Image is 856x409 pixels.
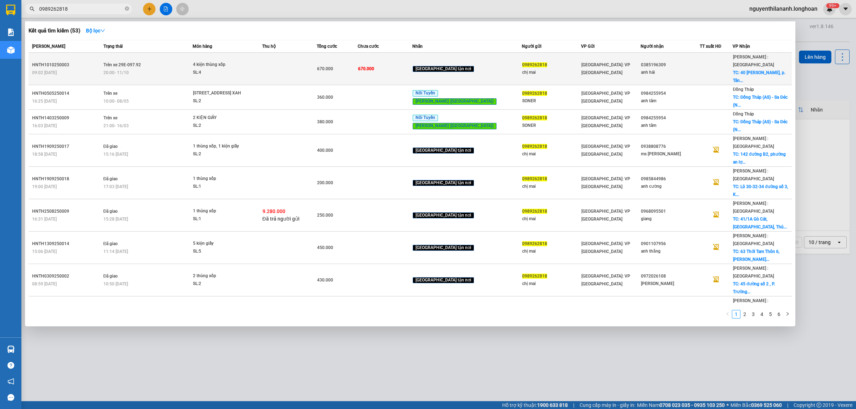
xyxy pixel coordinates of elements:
div: chị mai [522,215,581,223]
span: Đã giao [103,241,118,246]
span: Thu hộ [262,44,276,49]
div: 1 thùng xốp [193,175,246,183]
img: warehouse-icon [7,46,15,54]
span: 0989262818 [522,144,547,149]
span: right [785,312,790,316]
span: TC: 142 đường B2, phường an lợ... [733,152,786,165]
span: 9.280.000 [263,208,285,214]
div: 5 kiện giấy [193,240,246,248]
li: Previous Page [723,310,732,319]
span: Người nhận [641,44,664,49]
span: Tổng cước [317,44,337,49]
div: SL: 1 [193,183,246,191]
span: 380.000 [317,119,333,124]
a: 4 [758,310,766,318]
span: 20:00 - 11/10 [103,70,129,75]
span: TC: 63 Thới Tam Thôn 6, [PERSON_NAME]... [733,249,780,262]
button: right [783,310,792,319]
span: Đồng Tháp [733,112,754,117]
span: 200.000 [317,180,333,185]
span: [PERSON_NAME] : [GEOGRAPHIC_DATA] [733,169,774,181]
span: [GEOGRAPHIC_DATA]: VP [GEOGRAPHIC_DATA] [581,274,630,286]
span: 15:28 [DATE] [103,217,128,222]
span: Đã giao [103,144,118,149]
span: 670.000 [317,66,333,71]
div: anh cường [641,183,699,190]
div: 0984255954 [641,90,699,97]
span: 0989262818 [522,91,547,96]
span: TT xuất HĐ [700,44,722,49]
div: SL: 4 [193,69,246,77]
span: Nhãn [412,44,423,49]
button: left [723,310,732,319]
span: 18:58 [DATE] [32,152,57,157]
span: 19:00 [DATE] [32,184,57,189]
div: SL: 2 [193,280,246,288]
span: Đã giao [103,274,118,279]
div: ms [PERSON_NAME] [641,150,699,158]
span: [PERSON_NAME] ([GEOGRAPHIC_DATA]) [413,98,496,105]
span: left [725,312,730,316]
span: Đã giao [103,209,118,214]
div: HNTH1909250018 [32,175,101,183]
div: anh hải [641,69,699,76]
span: Trên xe [103,91,117,96]
div: anh tâm [641,122,699,129]
span: Nối Tuyến [413,115,438,121]
span: close-circle [125,6,129,12]
div: HNTH2508250009 [32,208,101,215]
li: 3 [749,310,758,319]
span: TC: Đồng Tháp (AS) - Sa Đéc (N... [733,119,788,132]
div: SL: 5 [193,248,246,255]
div: 0901107956 [641,240,699,248]
span: 0989262818 [522,115,547,120]
div: 0963573705 [641,305,699,312]
span: [GEOGRAPHIC_DATA] tận nơi [413,245,474,251]
div: SL: 2 [193,150,246,158]
div: chị mai [522,280,581,288]
span: 09:02 [DATE] [32,70,57,75]
span: TC: Lô 30-32-34 đường số 3, K... [733,184,788,197]
span: message [7,394,14,401]
div: SONER [522,97,581,105]
div: SONER [522,122,581,129]
span: Nối Tuyến [413,90,438,97]
span: [GEOGRAPHIC_DATA]: VP [GEOGRAPHIC_DATA] [581,176,630,189]
span: Món hàng [193,44,212,49]
span: 450.000 [317,245,333,250]
div: 0972026108 [641,273,699,280]
span: 360.000 [317,95,333,100]
span: 16:31 [DATE] [32,217,57,222]
div: [PERSON_NAME] [641,280,699,288]
span: Người gửi [522,44,541,49]
div: 0938808776 [641,143,699,150]
span: [PERSON_NAME] : [GEOGRAPHIC_DATA] [733,233,774,246]
div: HNTH0309250002 [32,273,101,280]
div: HNTH0505250014 [32,90,101,97]
span: 0989262818 [522,62,547,67]
img: solution-icon [7,29,15,36]
span: 21:00 - 16/03 [103,123,129,128]
span: [GEOGRAPHIC_DATA] tận nơi [413,180,474,186]
span: 08:59 [DATE] [32,281,57,286]
span: Đồng Tháp [733,87,754,92]
div: 0385196309 [641,61,699,69]
span: [GEOGRAPHIC_DATA] tận nơi [413,277,474,284]
div: 1 thủng xốp [193,207,246,215]
a: 5 [766,310,774,318]
li: 1 [732,310,740,319]
span: Trạng thái [103,44,123,49]
span: 15:16 [DATE] [103,152,128,157]
span: [PERSON_NAME] : [GEOGRAPHIC_DATA] [733,298,774,311]
span: 0989262818 [522,274,547,279]
span: 0989262818 [522,176,547,181]
span: 10:50 [DATE] [103,281,128,286]
span: down [100,28,105,33]
a: 1 [732,310,740,318]
span: 15:06 [DATE] [32,249,57,254]
strong: Bộ lọc [86,28,105,33]
div: HNTH2508250008 [32,305,101,312]
div: 0984255954 [641,114,699,122]
div: [STREET_ADDRESS] XAH [193,89,246,97]
li: Next Page [783,310,792,319]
